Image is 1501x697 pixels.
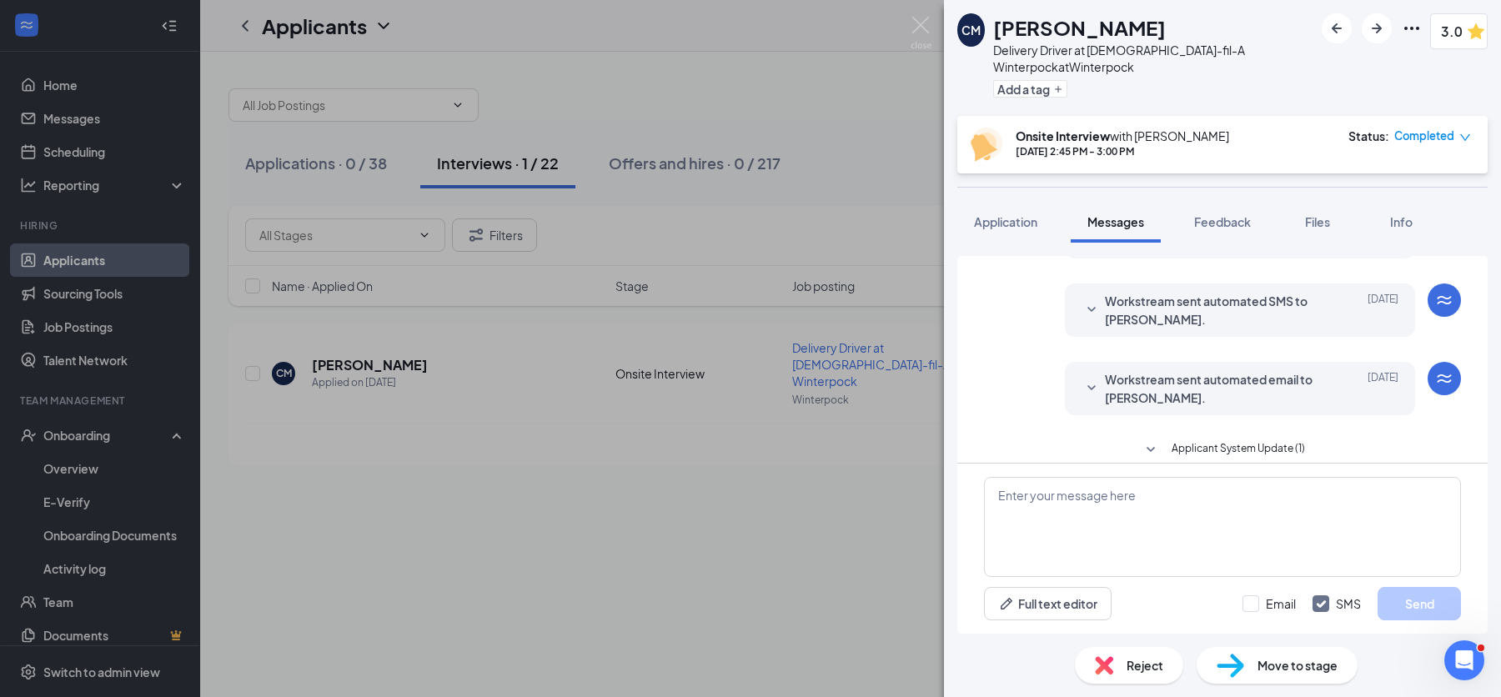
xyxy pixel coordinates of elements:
span: Completed [1394,128,1454,144]
svg: SmallChevronDown [1082,379,1102,399]
span: Workstream sent automated email to [PERSON_NAME]. [1105,370,1323,407]
button: ArrowLeftNew [1322,13,1352,43]
button: SmallChevronDownApplicant System Update (1) [1141,440,1305,460]
svg: Plus [1053,84,1063,94]
button: Full text editorPen [984,587,1112,620]
b: Onsite Interview [1016,128,1110,143]
span: Reject [1127,656,1163,674]
div: Delivery Driver at [DEMOGRAPHIC_DATA]-fil-A Winterpock at Winterpock [993,42,1313,75]
button: PlusAdd a tag [993,80,1067,98]
svg: WorkstreamLogo [1434,290,1454,310]
span: Application [974,214,1037,229]
svg: ArrowLeftNew [1327,18,1347,38]
span: Applicant System Update (1) [1172,440,1305,460]
svg: Pen [998,595,1015,612]
span: Move to stage [1258,656,1338,674]
svg: WorkstreamLogo [1434,369,1454,389]
span: Info [1390,214,1413,229]
div: with [PERSON_NAME] [1016,128,1229,144]
div: CM [961,22,981,38]
span: Feedback [1194,214,1251,229]
span: down [1459,132,1471,143]
svg: SmallChevronDown [1082,300,1102,320]
svg: ArrowRight [1367,18,1387,38]
div: [DATE] 2:45 PM - 3:00 PM [1016,144,1229,158]
div: Status : [1348,128,1389,144]
button: ArrowRight [1362,13,1392,43]
button: Send [1378,587,1461,620]
span: [DATE] [1368,292,1398,328]
iframe: Intercom live chat [1444,640,1484,680]
svg: Ellipses [1402,18,1422,38]
span: 3.0 [1441,21,1463,42]
span: Files [1305,214,1330,229]
svg: SmallChevronDown [1141,440,1161,460]
span: Workstream sent automated SMS to [PERSON_NAME]. [1105,292,1323,328]
span: Messages [1087,214,1144,229]
h1: [PERSON_NAME] [993,13,1166,42]
span: [DATE] [1368,370,1398,407]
